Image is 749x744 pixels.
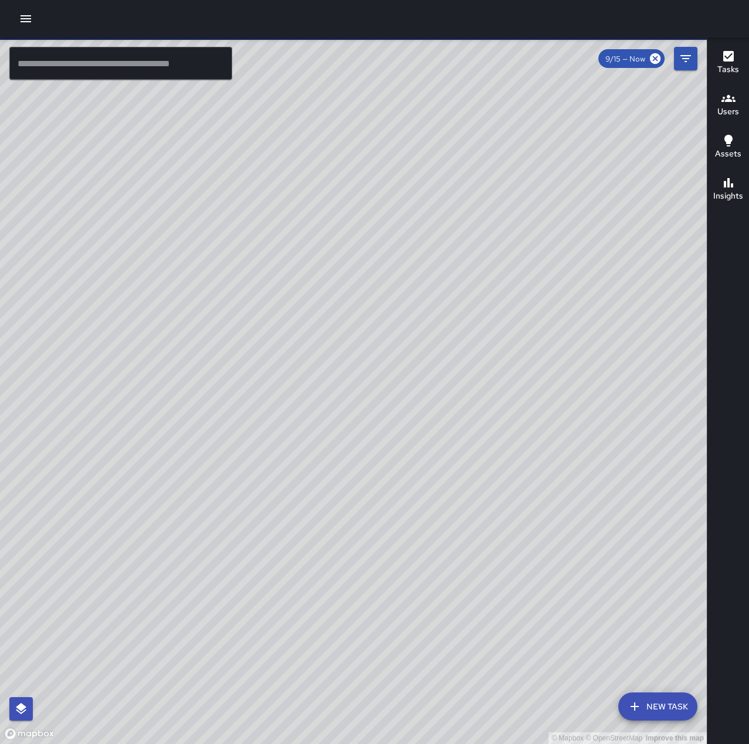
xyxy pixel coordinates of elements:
h6: Tasks [717,63,739,76]
button: Assets [707,127,749,169]
h6: Insights [713,190,743,203]
h6: Assets [715,148,741,161]
button: New Task [618,692,697,721]
button: Users [707,84,749,127]
button: Insights [707,169,749,211]
button: Filters [674,47,697,70]
h6: Users [717,105,739,118]
div: 9/15 — Now [598,49,665,68]
button: Tasks [707,42,749,84]
span: 9/15 — Now [598,54,652,64]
